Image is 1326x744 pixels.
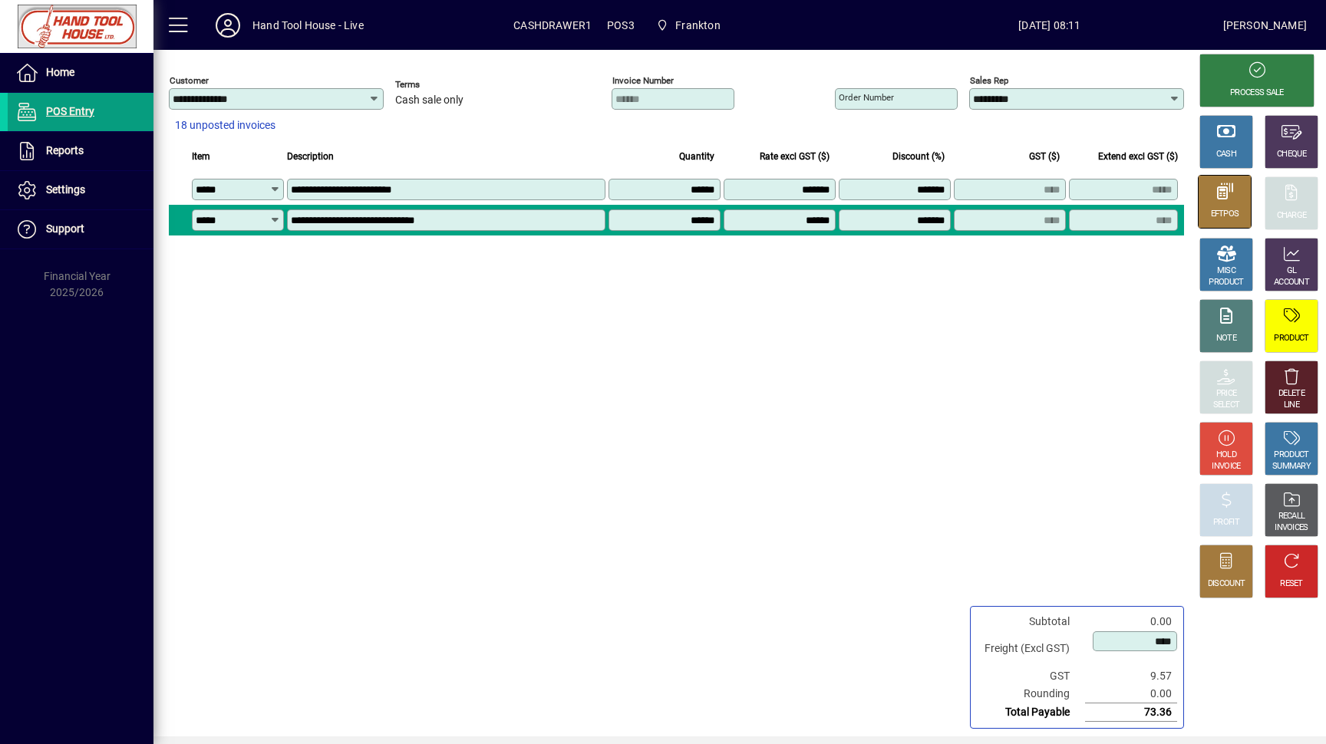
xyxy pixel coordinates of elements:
button: 18 unposted invoices [169,112,282,140]
td: Subtotal [977,613,1085,630]
div: RECALL [1278,511,1305,522]
div: RESET [1280,578,1303,590]
span: Rate excl GST ($) [760,148,830,165]
span: Terms [395,80,487,90]
span: Frankton [675,13,720,38]
span: Cash sale only [395,94,463,107]
td: 73.36 [1085,703,1177,722]
mat-label: Order number [839,92,894,103]
a: Support [8,210,153,249]
td: 9.57 [1085,667,1177,685]
button: Profile [203,12,252,39]
div: CASH [1216,149,1236,160]
span: Reports [46,144,84,156]
mat-label: Customer [170,75,209,86]
div: PROCESS SALE [1230,87,1284,99]
span: 18 unposted invoices [175,117,275,133]
td: 0.00 [1085,613,1177,630]
span: Support [46,222,84,235]
div: [PERSON_NAME] [1223,13,1307,38]
div: CHARGE [1277,210,1307,222]
span: Description [287,148,334,165]
span: CASHDRAWER1 [513,13,592,38]
div: ACCOUNT [1274,277,1309,288]
div: PRICE [1216,388,1237,400]
div: LINE [1284,400,1299,411]
span: Discount (%) [892,148,945,165]
mat-label: Sales rep [970,75,1008,86]
div: INVOICES [1275,522,1308,534]
div: CHEQUE [1277,149,1306,160]
div: MISC [1217,265,1235,277]
a: Settings [8,171,153,209]
div: Hand Tool House - Live [252,13,364,38]
span: [DATE] 08:11 [876,13,1223,38]
div: SUMMARY [1272,461,1311,472]
div: GL [1287,265,1297,277]
span: POS3 [607,13,635,38]
a: Reports [8,132,153,170]
span: Item [192,148,210,165]
mat-label: Invoice number [612,75,674,86]
span: Home [46,66,74,78]
div: DELETE [1278,388,1305,400]
div: HOLD [1216,449,1236,461]
span: Frankton [650,12,727,39]
div: PRODUCT [1274,449,1308,461]
span: GST ($) [1029,148,1060,165]
div: DISCOUNT [1208,578,1245,590]
td: 0.00 [1085,685,1177,703]
span: Settings [46,183,85,196]
div: INVOICE [1212,461,1240,472]
td: Total Payable [977,703,1085,722]
td: Freight (Excl GST) [977,630,1085,667]
span: Extend excl GST ($) [1098,148,1178,165]
div: NOTE [1216,333,1236,344]
div: PROFIT [1213,517,1239,528]
div: EFTPOS [1211,209,1239,220]
td: Rounding [977,685,1085,703]
td: GST [977,667,1085,685]
div: SELECT [1213,400,1240,411]
span: Quantity [679,148,714,165]
div: PRODUCT [1274,333,1308,344]
a: Home [8,54,153,92]
span: POS Entry [46,105,94,117]
div: PRODUCT [1209,277,1243,288]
